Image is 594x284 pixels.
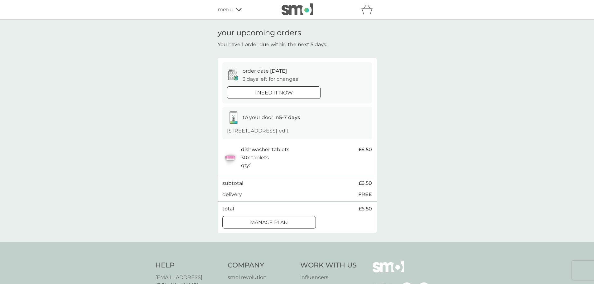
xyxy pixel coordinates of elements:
p: order date [243,67,287,75]
img: smol [373,261,404,282]
p: You have 1 order due within the next 5 days. [218,41,327,49]
strong: 5-7 days [279,114,300,120]
span: £6.50 [359,146,372,154]
span: menu [218,6,233,14]
p: [STREET_ADDRESS] [227,127,289,135]
img: smol [282,3,313,15]
p: 3 days left for changes [243,75,298,83]
p: delivery [222,190,242,199]
button: Manage plan [222,216,316,229]
span: [DATE] [270,68,287,74]
p: total [222,205,234,213]
p: i need it now [254,89,293,97]
p: qty : 1 [241,161,252,170]
h4: Company [228,261,294,270]
p: 30x tablets [241,154,269,162]
span: £6.50 [359,179,372,187]
a: influencers [300,273,357,282]
p: subtotal [222,179,243,187]
button: i need it now [227,86,321,99]
p: Manage plan [250,219,288,227]
div: basket [361,3,377,16]
a: smol revolution [228,273,294,282]
p: FREE [358,190,372,199]
a: edit [279,128,289,134]
h4: Help [155,261,222,270]
p: dishwasher tablets [241,146,289,154]
span: £6.50 [359,205,372,213]
h4: Work With Us [300,261,357,270]
h1: your upcoming orders [218,28,301,37]
span: to your door in [243,114,300,120]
